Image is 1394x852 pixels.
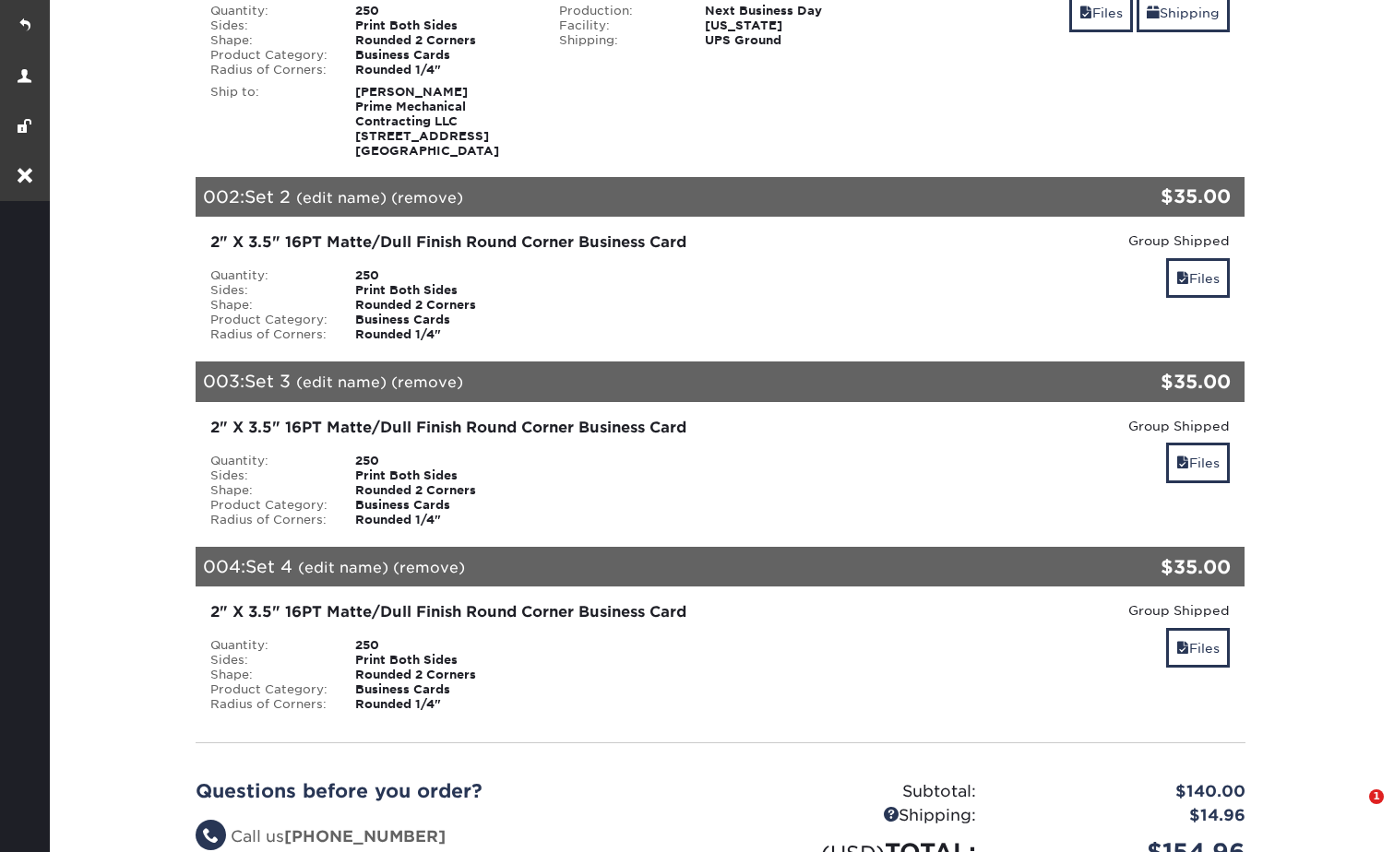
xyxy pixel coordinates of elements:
[197,653,342,668] div: Sides:
[545,33,691,48] div: Shipping:
[341,18,545,33] div: Print Both Sides
[909,231,1231,250] div: Group Shipped
[197,668,342,682] div: Shape:
[1369,789,1384,804] span: 1
[341,468,545,483] div: Print Both Sides
[341,668,545,682] div: Rounded 2 Corners
[1166,258,1230,298] a: Files
[245,556,292,576] span: Set 4
[341,638,545,653] div: 250
[197,268,342,283] div: Quantity:
[197,48,342,63] div: Product Category:
[721,780,990,804] div: Subtotal:
[210,231,881,254] div: 2" X 3.5" 16PT Matte/Dull Finish Round Corner Business Card
[341,513,545,527] div: Rounded 1/4"
[341,653,545,668] div: Print Both Sides
[210,417,881,439] div: 2" X 3.5" 16PT Matte/Dull Finish Round Corner Business Card
[197,454,342,468] div: Quantity:
[244,371,291,391] span: Set 3
[197,498,342,513] div: Product Category:
[1176,456,1189,470] span: files
[909,601,1231,620] div: Group Shipped
[296,373,387,391] a: (edit name)
[197,4,342,18] div: Quantity:
[341,4,545,18] div: 250
[341,697,545,712] div: Rounded 1/4"
[355,85,499,158] strong: [PERSON_NAME] Prime Mechanical Contracting LLC [STREET_ADDRESS] [GEOGRAPHIC_DATA]
[210,601,881,623] div: 2" X 3.5" 16PT Matte/Dull Finish Round Corner Business Card
[691,4,895,18] div: Next Business Day
[197,468,342,483] div: Sides:
[691,18,895,33] div: [US_STATE]
[197,63,342,77] div: Radius of Corners:
[393,559,465,576] a: (remove)
[341,327,545,342] div: Rounded 1/4"
[721,804,990,828] div: Shipping:
[298,559,388,576] a: (edit name)
[197,85,342,159] div: Ship to:
[1331,789,1376,834] iframe: Intercom live chat
[197,18,342,33] div: Sides:
[1166,628,1230,668] a: Files
[1166,443,1230,482] a: Files
[341,498,545,513] div: Business Cards
[197,283,342,298] div: Sides:
[1147,6,1160,20] span: shipping
[990,780,1259,804] div: $140.00
[196,780,707,802] h2: Questions before you order?
[1079,6,1092,20] span: files
[341,483,545,498] div: Rounded 2 Corners
[196,177,1070,218] div: 002:
[341,268,545,283] div: 250
[197,638,342,653] div: Quantity:
[391,189,463,207] a: (remove)
[1070,368,1232,396] div: $35.00
[244,186,291,207] span: Set 2
[197,313,342,327] div: Product Category:
[197,697,342,712] div: Radius of Corners:
[990,804,1259,828] div: $14.96
[196,361,1070,402] div: 003:
[545,18,691,33] div: Facility:
[197,298,342,313] div: Shape:
[341,298,545,313] div: Rounded 2 Corners
[341,283,545,298] div: Print Both Sides
[1176,271,1189,286] span: files
[341,63,545,77] div: Rounded 1/4"
[1176,641,1189,656] span: files
[545,4,691,18] div: Production:
[197,33,342,48] div: Shape:
[296,189,387,207] a: (edit name)
[341,454,545,468] div: 250
[909,417,1231,435] div: Group Shipped
[341,313,545,327] div: Business Cards
[197,483,342,498] div: Shape:
[197,513,342,527] div: Radius of Corners:
[197,682,342,697] div: Product Category:
[341,33,545,48] div: Rounded 2 Corners
[341,682,545,697] div: Business Cards
[391,373,463,391] a: (remove)
[341,48,545,63] div: Business Cards
[1070,553,1232,581] div: $35.00
[691,33,895,48] div: UPS Ground
[1070,183,1232,210] div: $35.00
[196,547,1070,587] div: 004:
[197,327,342,342] div: Radius of Corners:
